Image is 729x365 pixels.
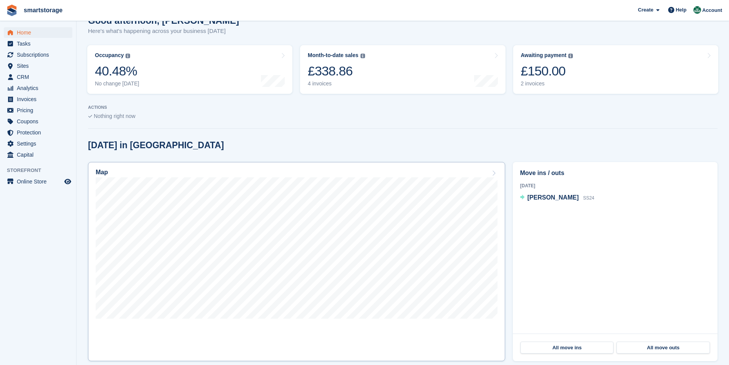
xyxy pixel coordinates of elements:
img: blank_slate_check_icon-ba018cac091ee9be17c0a81a6c232d5eb81de652e7a59be601be346b1b6ddf79.svg [88,115,92,118]
a: Map [88,162,505,361]
h2: Move ins / outs [520,169,710,178]
a: menu [4,116,72,127]
span: SS24 [583,195,594,201]
div: 4 invoices [308,80,365,87]
span: Analytics [17,83,63,93]
span: Create [638,6,653,14]
a: Awaiting payment £150.00 2 invoices [513,45,718,94]
h2: Map [96,169,108,176]
span: Online Store [17,176,63,187]
h2: [DATE] in [GEOGRAPHIC_DATA] [88,140,224,151]
div: No change [DATE] [95,80,139,87]
span: Capital [17,149,63,160]
img: Peter Britcliffe [693,6,701,14]
span: Tasks [17,38,63,49]
span: Pricing [17,105,63,116]
span: Invoices [17,94,63,105]
a: menu [4,49,72,60]
a: menu [4,176,72,187]
a: menu [4,94,72,105]
a: menu [4,72,72,82]
span: [PERSON_NAME] [527,194,579,201]
img: stora-icon-8386f47178a22dfd0bd8f6a31ec36ba5ce8667c1dd55bd0f319d3a0aa187defe.svg [6,5,18,16]
span: Subscriptions [17,49,63,60]
p: ACTIONS [88,105,718,110]
div: Month-to-date sales [308,52,358,59]
a: [PERSON_NAME] SS24 [520,193,594,203]
div: [DATE] [520,182,710,189]
div: Awaiting payment [521,52,567,59]
div: £150.00 [521,63,573,79]
div: 2 invoices [521,80,573,87]
a: All move ins [520,342,613,354]
a: menu [4,61,72,71]
span: Nothing right now [94,113,135,119]
span: CRM [17,72,63,82]
a: Month-to-date sales £338.86 4 invoices [300,45,505,94]
img: icon-info-grey-7440780725fd019a000dd9b08b2336e03edf1995a4989e88bcd33f0948082b44.svg [360,54,365,58]
div: 40.48% [95,63,139,79]
p: Here's what's happening across your business [DATE] [88,27,239,36]
span: Help [676,6,687,14]
a: menu [4,83,72,93]
a: menu [4,149,72,160]
span: Settings [17,138,63,149]
a: menu [4,105,72,116]
span: Account [702,7,722,14]
img: icon-info-grey-7440780725fd019a000dd9b08b2336e03edf1995a4989e88bcd33f0948082b44.svg [126,54,130,58]
a: menu [4,127,72,138]
span: Coupons [17,116,63,127]
img: icon-info-grey-7440780725fd019a000dd9b08b2336e03edf1995a4989e88bcd33f0948082b44.svg [568,54,573,58]
div: £338.86 [308,63,365,79]
div: Occupancy [95,52,124,59]
a: menu [4,38,72,49]
span: Storefront [7,167,76,174]
span: Sites [17,61,63,71]
span: Home [17,27,63,38]
span: Protection [17,127,63,138]
a: Preview store [63,177,72,186]
a: Occupancy 40.48% No change [DATE] [87,45,292,94]
a: menu [4,138,72,149]
a: All move outs [616,342,709,354]
a: smartstorage [21,4,65,16]
a: menu [4,27,72,38]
